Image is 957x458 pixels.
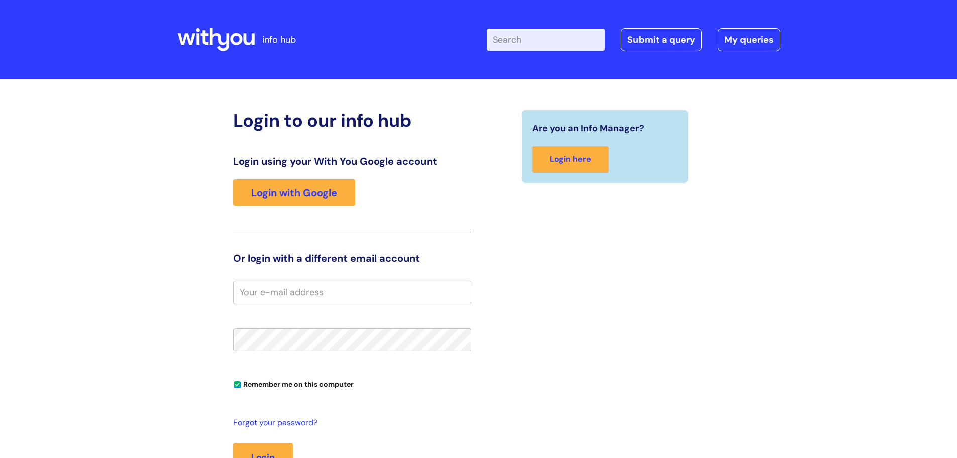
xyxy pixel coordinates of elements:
h2: Login to our info hub [233,110,471,131]
a: Forgot your password? [233,416,466,430]
a: Submit a query [621,28,702,51]
span: Are you an Info Manager? [532,120,644,136]
h3: Login using your With You Google account [233,155,471,167]
input: Search [487,29,605,51]
a: Login with Google [233,179,355,206]
a: My queries [718,28,780,51]
div: You can uncheck this option if you're logging in from a shared device [233,376,471,392]
input: Your e-mail address [233,281,471,304]
h3: Or login with a different email account [233,252,471,264]
input: Remember me on this computer [234,382,241,388]
label: Remember me on this computer [233,378,354,389]
a: Login here [532,146,609,173]
p: info hub [262,32,296,48]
